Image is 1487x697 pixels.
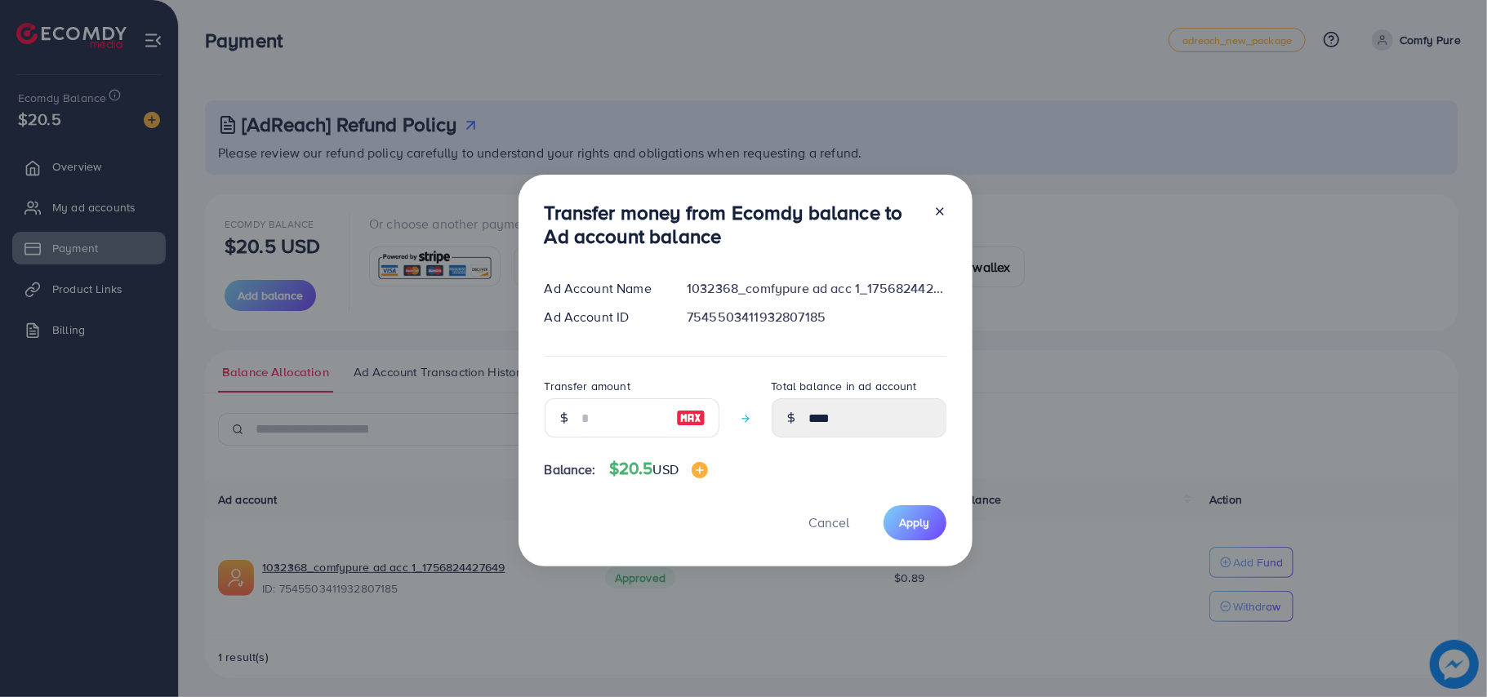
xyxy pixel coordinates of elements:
div: 7545503411932807185 [674,308,959,326]
h4: $20.5 [609,459,708,479]
span: Apply [900,514,930,531]
div: Ad Account Name [532,279,674,298]
img: image [692,462,708,478]
span: USD [653,460,679,478]
label: Transfer amount [545,378,630,394]
button: Cancel [789,505,870,540]
span: Cancel [809,513,850,531]
div: Ad Account ID [532,308,674,326]
h3: Transfer money from Ecomdy balance to Ad account balance [545,201,920,248]
img: image [676,408,706,428]
button: Apply [884,505,946,540]
span: Balance: [545,460,596,479]
div: 1032368_comfypure ad acc 1_1756824427649 [674,279,959,298]
label: Total balance in ad account [772,378,917,394]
